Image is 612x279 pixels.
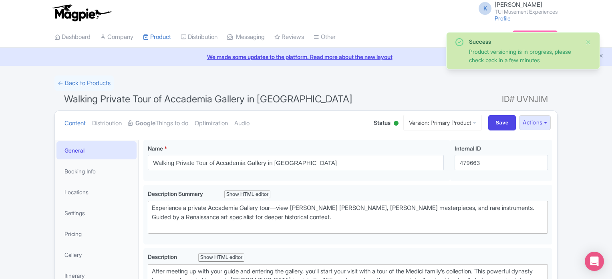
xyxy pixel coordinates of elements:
[64,93,352,105] span: Walking Private Tour of Accademia Gallery in [GEOGRAPHIC_DATA]
[56,246,137,264] a: Gallery
[148,253,178,260] span: Description
[479,2,491,15] span: K
[128,111,188,136] a: GoogleThings to do
[148,190,204,197] span: Description Summary
[92,111,122,136] a: Distribution
[495,1,542,8] span: [PERSON_NAME]
[56,162,137,180] a: Booking Info
[54,75,114,91] a: ← Back to Products
[198,253,244,262] div: Show HTML editor
[455,145,481,152] span: Internal ID
[469,37,579,46] div: Success
[50,4,113,22] img: logo-ab69f6fb50320c5b225c76a69d11143b.png
[56,204,137,222] a: Settings
[143,26,171,48] a: Product
[195,111,228,136] a: Optimization
[392,118,400,130] div: Active
[64,111,86,136] a: Content
[585,252,604,271] div: Open Intercom Messenger
[56,183,137,201] a: Locations
[495,15,511,22] a: Profile
[152,204,544,231] div: Experience a private Accademia Gallery tour—view [PERSON_NAME] [PERSON_NAME], [PERSON_NAME] maste...
[5,53,607,61] a: We made some updates to the platform. Read more about the new layout
[181,26,217,48] a: Distribution
[274,26,304,48] a: Reviews
[135,119,155,128] strong: Google
[519,115,551,130] button: Actions
[100,26,133,48] a: Company
[495,9,558,14] small: TUI Musement Experiences
[234,111,250,136] a: Audio
[513,31,558,43] a: Subscription
[374,118,391,127] span: Status
[227,26,265,48] a: Messaging
[224,190,270,199] div: Show HTML editor
[403,115,482,130] a: Version: Primary Product
[474,2,558,14] a: K [PERSON_NAME] TUI Musement Experiences
[148,145,163,152] span: Name
[502,91,548,107] span: ID# UVNJIM
[488,115,516,130] input: Save
[585,37,592,47] button: Close
[54,26,91,48] a: Dashboard
[598,52,604,61] button: Close announcement
[56,225,137,243] a: Pricing
[469,47,579,64] div: Product versioning is in progress, please check back in a few minutes
[314,26,336,48] a: Other
[56,141,137,159] a: General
